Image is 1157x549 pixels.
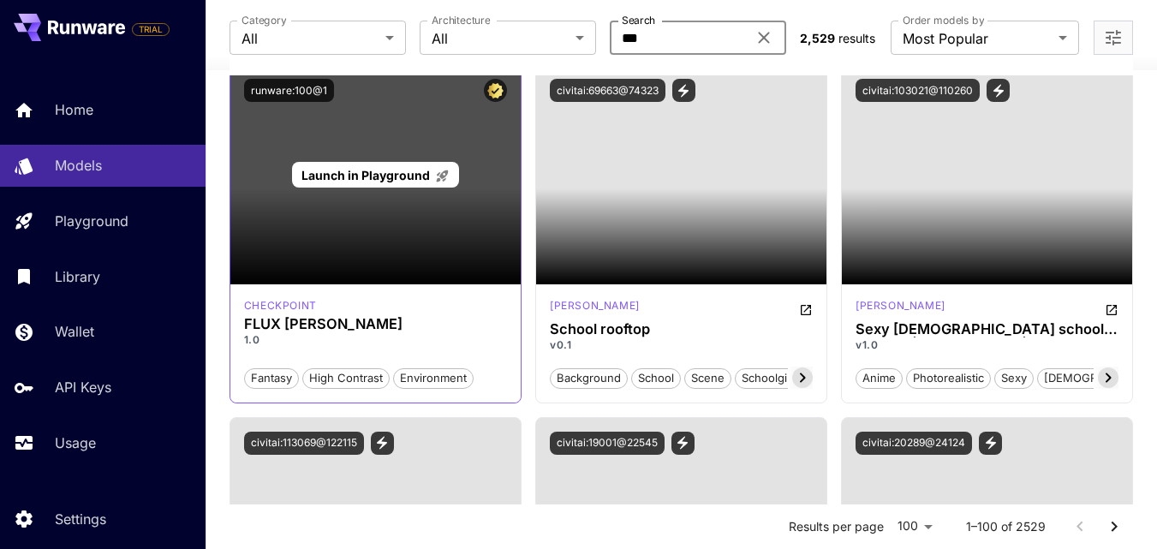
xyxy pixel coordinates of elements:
button: school [631,367,681,389]
button: civitai:103021@110260 [856,79,980,102]
span: photorealistic [907,370,990,387]
label: Search [622,13,655,27]
h3: School rooftop [550,321,813,337]
button: civitai:19001@22545 [550,432,665,455]
button: runware:100@1 [244,79,334,102]
p: checkpoint [244,298,317,313]
button: Environment [393,367,474,389]
label: Category [242,13,287,27]
span: Environment [394,370,473,387]
div: SD 1.5 [856,298,945,319]
button: civitai:69663@74323 [550,79,665,102]
button: Fantasy [244,367,299,389]
div: FLUX Schnell [244,316,507,332]
span: Launch in Playground [301,168,430,182]
span: TRIAL [133,23,169,36]
p: Home [55,99,93,120]
div: SD 1.5 [550,298,640,319]
p: Playground [55,211,128,231]
p: Usage [55,433,96,453]
button: civitai:20289@24124 [856,432,972,455]
span: sexy [995,370,1033,387]
p: 1–100 of 2529 [966,518,1046,535]
p: API Keys [55,377,111,397]
p: v1.0 [856,337,1118,353]
button: scene [684,367,731,389]
button: anime [856,367,903,389]
div: FLUX.1 S [244,298,317,313]
button: Open more filters [1103,27,1124,49]
span: anime [856,370,902,387]
p: [PERSON_NAME] [856,298,945,313]
h3: Sexy [DEMOGRAPHIC_DATA] school uniform |anime+realistic| [856,321,1118,337]
p: Wallet [55,321,94,342]
button: View trigger words [671,432,695,455]
button: background [550,367,628,389]
button: photorealistic [906,367,991,389]
button: Open in CivitAI [1105,298,1118,319]
label: Architecture [432,13,490,27]
p: v0.1 [550,337,813,353]
button: Go to next page [1097,510,1131,544]
button: High Contrast [302,367,390,389]
span: 2,529 [800,31,835,45]
label: Order models by [903,13,984,27]
button: View trigger words [979,432,1002,455]
span: scene [685,370,731,387]
button: sexy [994,367,1034,389]
span: results [838,31,875,45]
button: Certified Model – Vetted for best performance and includes a commercial license. [484,79,507,102]
span: Most Popular [903,28,1052,49]
span: Fantasy [245,370,298,387]
p: Models [55,155,102,176]
button: View trigger words [371,432,394,455]
div: 100 [891,514,939,539]
button: civitai:113069@122115 [244,432,364,455]
span: school [632,370,680,387]
span: schoolgirl [736,370,800,387]
p: Settings [55,509,106,529]
button: View trigger words [672,79,695,102]
button: Open in CivitAI [799,298,813,319]
span: High Contrast [303,370,389,387]
a: Launch in Playground [292,162,459,188]
button: schoolgirl [735,367,801,389]
span: All [242,28,379,49]
p: Results per page [789,518,884,535]
p: [PERSON_NAME] [550,298,640,313]
span: background [551,370,627,387]
h3: FLUX [PERSON_NAME] [244,316,507,332]
p: Library [55,266,100,287]
span: All [432,28,569,49]
span: Add your payment card to enable full platform functionality. [132,19,170,39]
button: View trigger words [987,79,1010,102]
p: 1.0 [244,332,507,348]
div: Sexy Catholic school uniform |anime+realistic| [856,321,1118,337]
